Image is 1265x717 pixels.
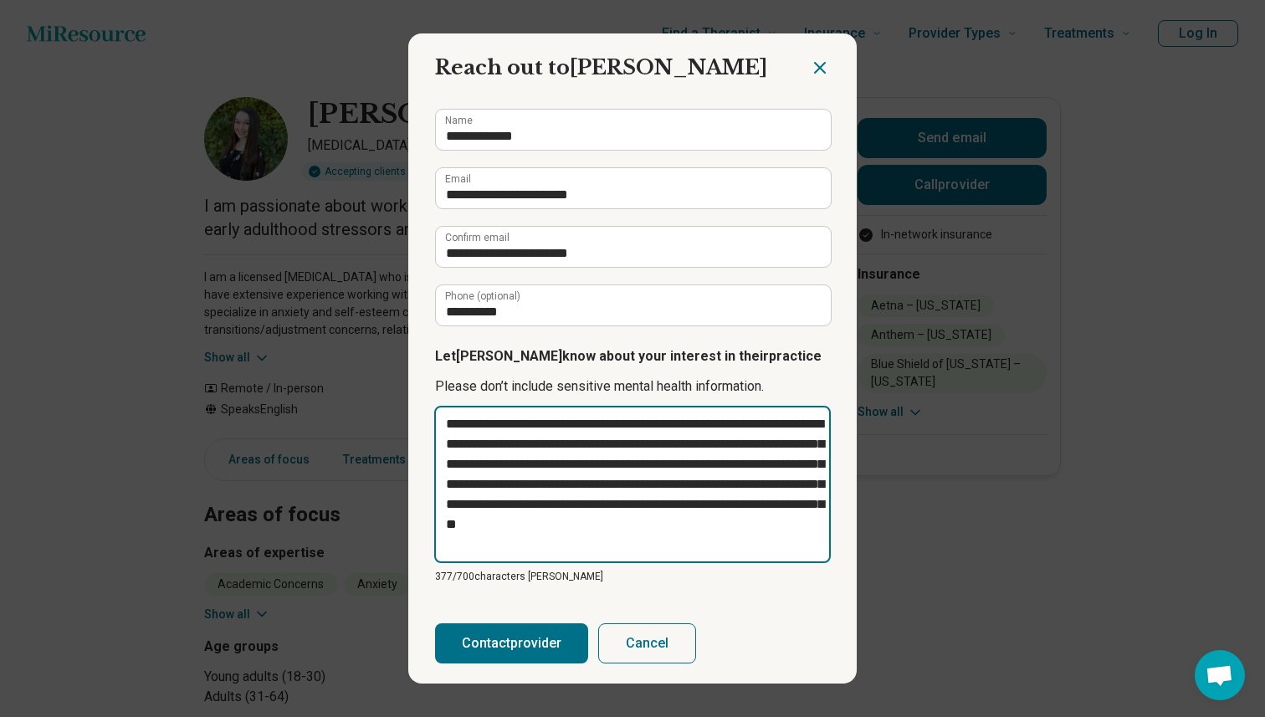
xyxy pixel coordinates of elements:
label: Confirm email [445,233,510,243]
label: Phone (optional) [445,291,520,301]
p: 377/ 700 characters [PERSON_NAME] [435,569,830,584]
label: Name [445,115,473,125]
p: Please don’t include sensitive mental health information. [435,376,830,397]
button: Contactprovider [435,623,588,663]
button: Close dialog [810,58,830,78]
button: Cancel [598,623,696,663]
label: Email [445,174,471,184]
span: Reach out to [PERSON_NAME] [435,55,767,79]
p: Let [PERSON_NAME] know about your interest in their practice [435,346,830,366]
